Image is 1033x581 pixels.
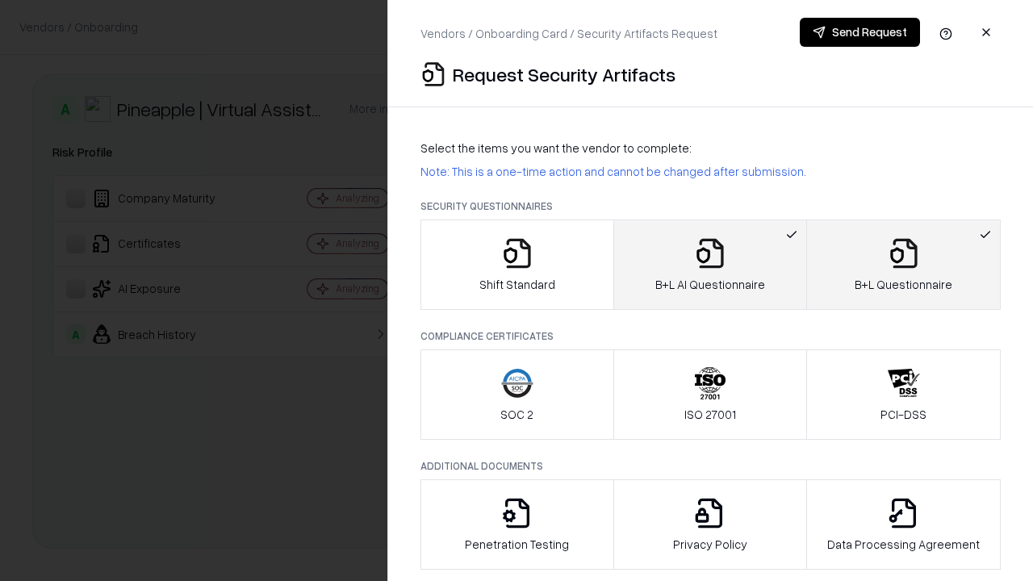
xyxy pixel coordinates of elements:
[806,219,1001,310] button: B+L Questionnaire
[420,349,614,440] button: SOC 2
[613,219,808,310] button: B+L AI Questionnaire
[613,479,808,570] button: Privacy Policy
[806,479,1001,570] button: Data Processing Agreement
[806,349,1001,440] button: PCI-DSS
[800,18,920,47] button: Send Request
[420,140,1001,157] p: Select the items you want the vendor to complete:
[420,25,717,42] p: Vendors / Onboarding Card / Security Artifacts Request
[420,459,1001,473] p: Additional Documents
[420,329,1001,343] p: Compliance Certificates
[479,276,555,293] p: Shift Standard
[684,406,736,423] p: ISO 27001
[655,276,765,293] p: B+L AI Questionnaire
[500,406,533,423] p: SOC 2
[855,276,952,293] p: B+L Questionnaire
[453,61,675,87] p: Request Security Artifacts
[465,536,569,553] p: Penetration Testing
[673,536,747,553] p: Privacy Policy
[420,199,1001,213] p: Security Questionnaires
[880,406,926,423] p: PCI-DSS
[420,219,614,310] button: Shift Standard
[827,536,980,553] p: Data Processing Agreement
[420,479,614,570] button: Penetration Testing
[420,163,1001,180] p: Note: This is a one-time action and cannot be changed after submission.
[613,349,808,440] button: ISO 27001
